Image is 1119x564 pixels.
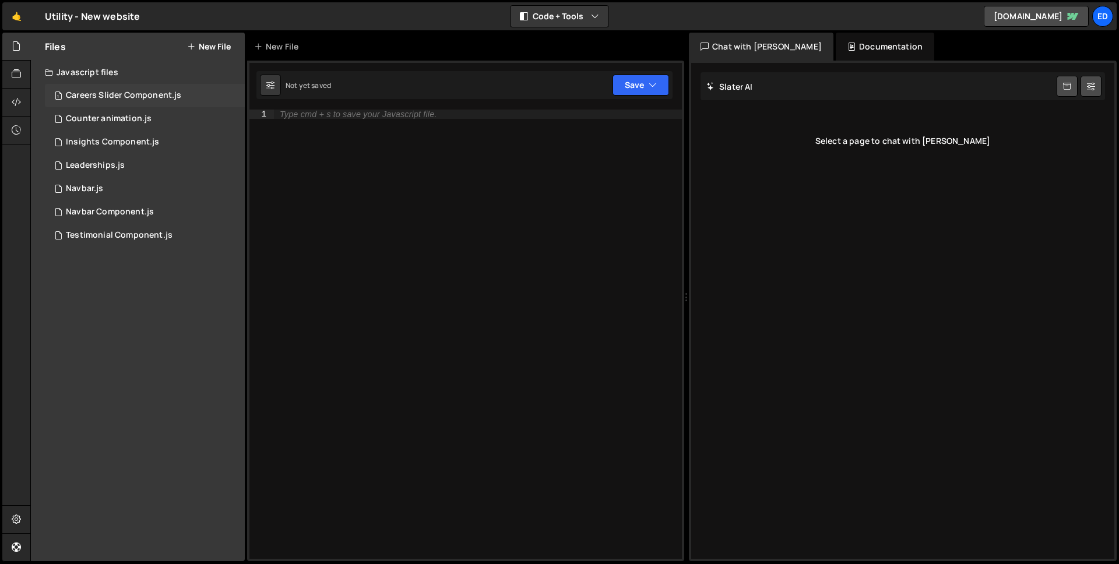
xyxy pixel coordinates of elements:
h2: Slater AI [706,81,753,92]
h2: Files [45,40,66,53]
div: Navbar Component.js [66,207,154,217]
div: 16434/44510.js [45,224,245,247]
div: 16434/44509.js [45,107,245,131]
a: [DOMAIN_NAME] [984,6,1089,27]
button: Code + Tools [511,6,608,27]
div: Careers Slider Component.js [66,90,181,101]
span: 1 [55,92,62,101]
div: Chat with [PERSON_NAME] [689,33,833,61]
div: 16434/44776.js [45,154,245,177]
button: Save [613,75,669,96]
div: Select a page to chat with [PERSON_NAME] [701,118,1105,164]
a: 🤙 [2,2,31,30]
div: Documentation [836,33,934,61]
a: Ed [1092,6,1113,27]
div: 16434/44513.js [45,131,245,154]
div: Type cmd + s to save your Javascript file. [280,110,437,118]
div: New File [254,41,303,52]
div: 1 [249,110,274,119]
div: Leaderships.js [66,160,125,171]
div: Testimonial Component.js [66,230,173,241]
div: 16434/44766.js [45,84,245,107]
div: Not yet saved [286,80,331,90]
div: Counter animation.js [66,114,152,124]
div: Javascript files [31,61,245,84]
div: 16434/44912.js [45,177,245,200]
div: Insights Component.js [66,137,159,147]
button: New File [187,42,231,51]
div: 16434/44915.js [45,200,245,224]
div: Navbar.js [66,184,103,194]
div: Utility - New website [45,9,140,23]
